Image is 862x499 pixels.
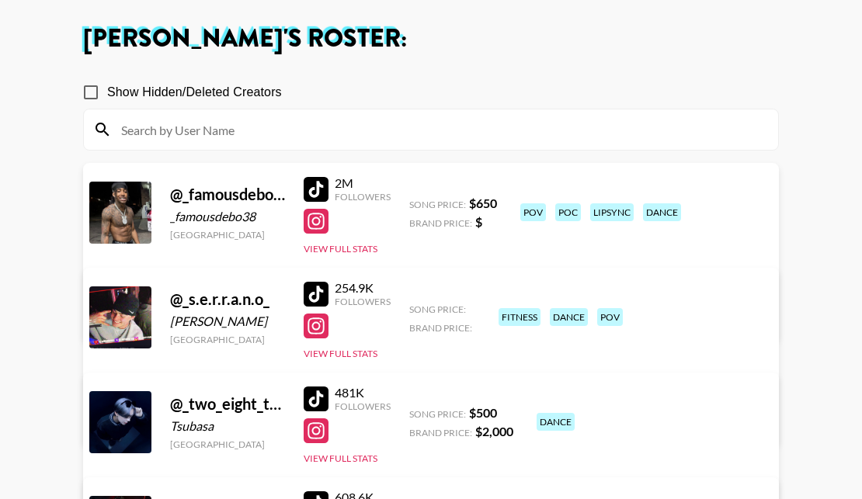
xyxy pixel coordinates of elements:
button: View Full Stats [304,243,377,255]
div: lipsync [590,203,634,221]
span: Brand Price: [409,322,472,334]
div: [GEOGRAPHIC_DATA] [170,229,285,241]
span: Song Price: [409,303,466,315]
strong: $ 650 [469,196,497,210]
div: @ _famousdebo38 [170,185,285,204]
div: Tsubasa [170,418,285,434]
span: Show Hidden/Deleted Creators [107,83,282,102]
strong: $ 500 [469,405,497,420]
div: 254.9K [335,280,391,296]
div: poc [555,203,581,221]
strong: $ 2,000 [475,424,513,438]
div: dance [643,203,681,221]
button: View Full Stats [304,452,377,464]
span: Song Price: [409,408,466,420]
span: Brand Price: [409,427,472,438]
div: @ _s.e.r.r.a.n.o_ [170,289,285,309]
h1: [PERSON_NAME] 's Roster: [83,26,779,51]
div: pov [597,308,623,326]
div: Followers [335,400,391,412]
div: @ _two_eight_three_ [170,394,285,414]
div: fitness [499,308,540,326]
div: _famousdebo38 [170,209,285,224]
strong: $ [475,214,482,229]
div: Followers [335,191,391,203]
div: dance [537,413,575,431]
input: Search by User Name [112,117,769,142]
div: 2M [335,175,391,191]
div: [GEOGRAPHIC_DATA] [170,438,285,450]
div: dance [550,308,588,326]
div: [GEOGRAPHIC_DATA] [170,334,285,345]
span: Song Price: [409,199,466,210]
button: View Full Stats [304,348,377,359]
div: [PERSON_NAME] [170,314,285,329]
div: Followers [335,296,391,307]
div: 481K [335,385,391,400]
span: Brand Price: [409,217,472,229]
div: pov [520,203,546,221]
